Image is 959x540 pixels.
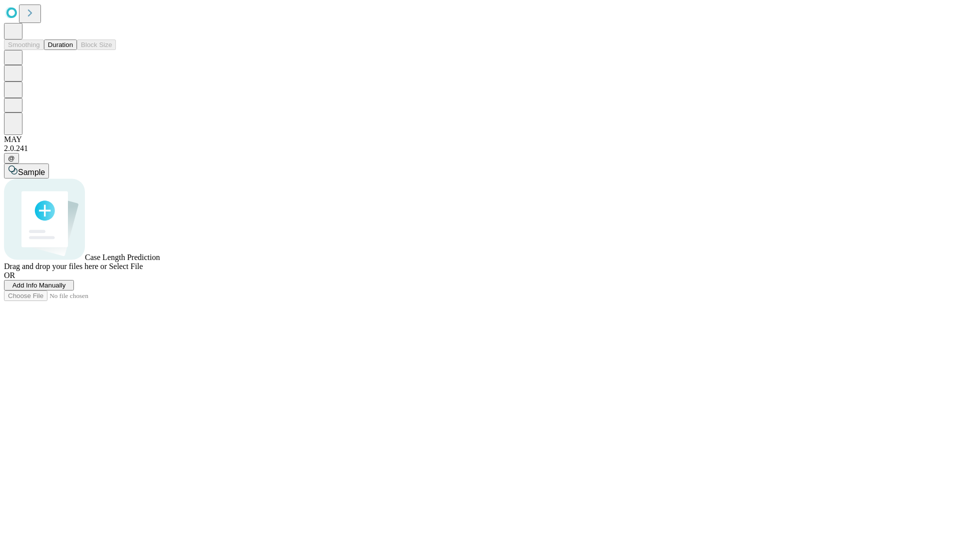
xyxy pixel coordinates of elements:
[4,39,44,50] button: Smoothing
[4,280,74,290] button: Add Info Manually
[4,262,107,270] span: Drag and drop your files here or
[4,144,955,153] div: 2.0.241
[85,253,160,261] span: Case Length Prediction
[18,168,45,176] span: Sample
[8,154,15,162] span: @
[4,163,49,178] button: Sample
[12,281,66,289] span: Add Info Manually
[4,271,15,279] span: OR
[77,39,116,50] button: Block Size
[44,39,77,50] button: Duration
[4,135,955,144] div: MAY
[109,262,143,270] span: Select File
[4,153,19,163] button: @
